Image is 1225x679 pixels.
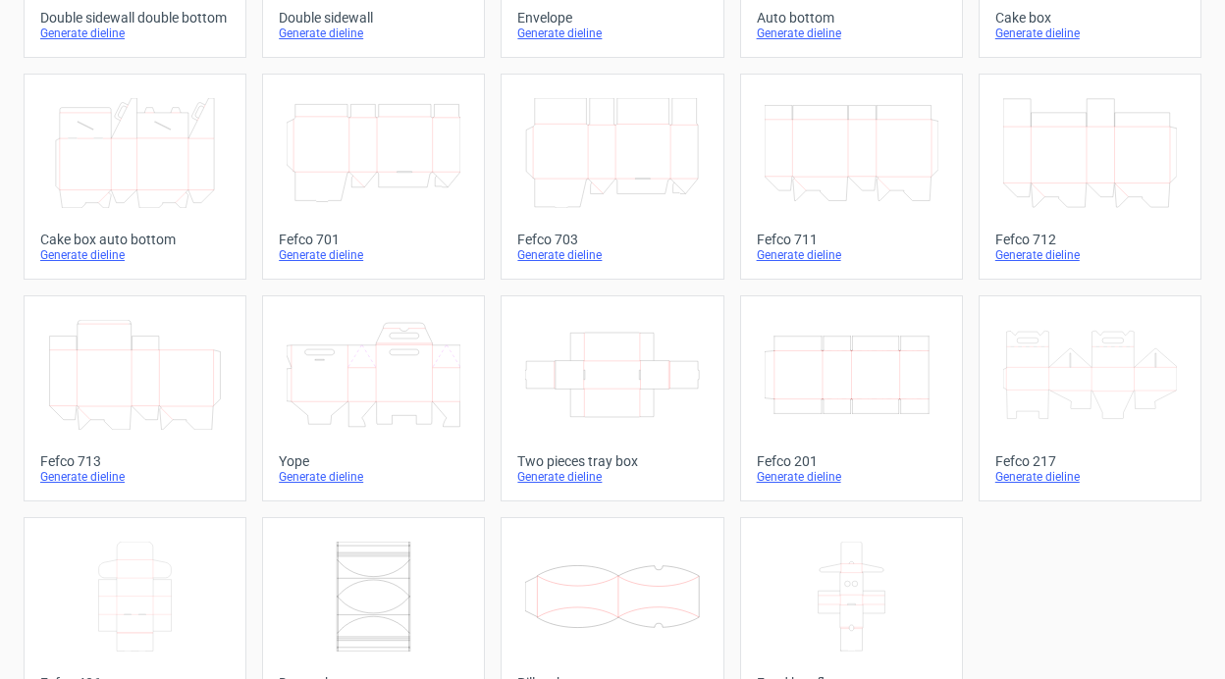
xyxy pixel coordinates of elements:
[517,10,707,26] div: Envelope
[757,10,946,26] div: Auto bottom
[740,74,963,280] a: Fefco 711Generate dieline
[279,232,468,247] div: Fefco 701
[40,10,230,26] div: Double sidewall double bottom
[24,295,246,501] a: Fefco 713Generate dieline
[24,74,246,280] a: Cake box auto bottomGenerate dieline
[517,26,707,41] div: Generate dieline
[517,453,707,469] div: Two pieces tray box
[40,469,230,485] div: Generate dieline
[501,74,723,280] a: Fefco 703Generate dieline
[995,469,1185,485] div: Generate dieline
[740,295,963,501] a: Fefco 201Generate dieline
[995,232,1185,247] div: Fefco 712
[279,26,468,41] div: Generate dieline
[517,232,707,247] div: Fefco 703
[757,453,946,469] div: Fefco 201
[40,232,230,247] div: Cake box auto bottom
[501,295,723,501] a: Two pieces tray boxGenerate dieline
[757,247,946,263] div: Generate dieline
[979,74,1201,280] a: Fefco 712Generate dieline
[40,247,230,263] div: Generate dieline
[279,247,468,263] div: Generate dieline
[279,469,468,485] div: Generate dieline
[40,453,230,469] div: Fefco 713
[262,74,485,280] a: Fefco 701Generate dieline
[995,26,1185,41] div: Generate dieline
[262,295,485,501] a: YopeGenerate dieline
[995,453,1185,469] div: Fefco 217
[279,453,468,469] div: Yope
[995,247,1185,263] div: Generate dieline
[995,10,1185,26] div: Cake box
[757,26,946,41] div: Generate dieline
[757,232,946,247] div: Fefco 711
[40,26,230,41] div: Generate dieline
[517,247,707,263] div: Generate dieline
[979,295,1201,501] a: Fefco 217Generate dieline
[757,469,946,485] div: Generate dieline
[279,10,468,26] div: Double sidewall
[517,469,707,485] div: Generate dieline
